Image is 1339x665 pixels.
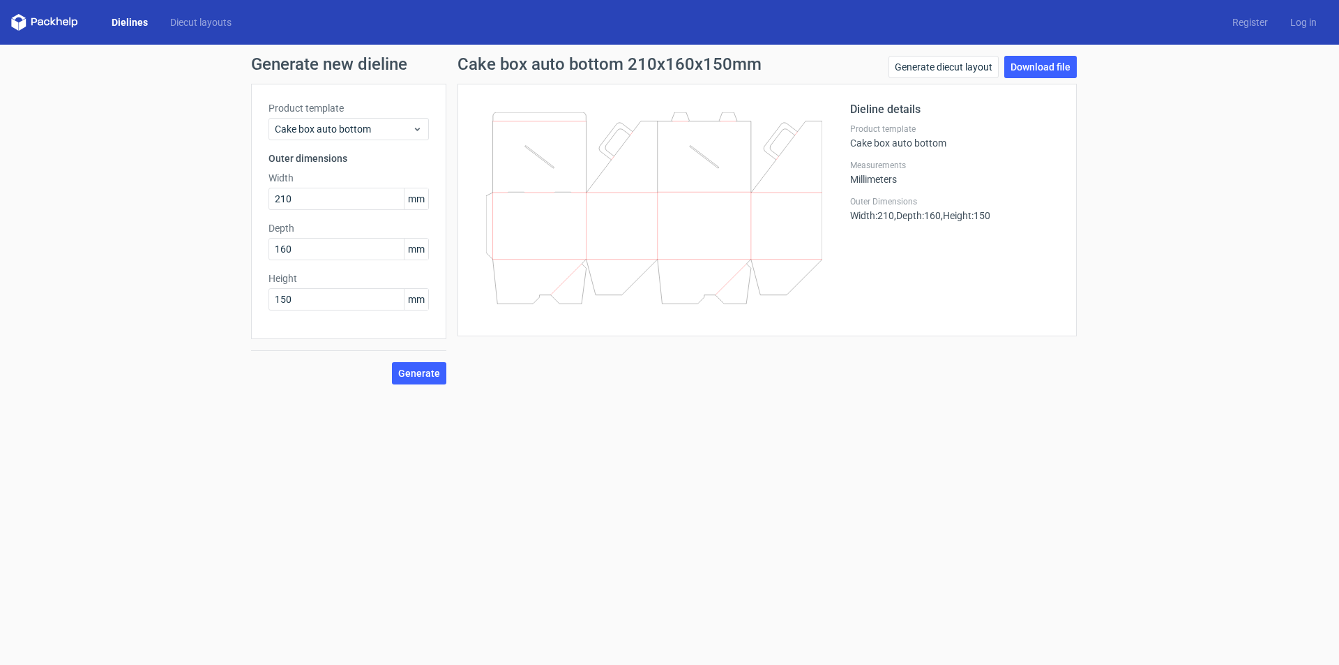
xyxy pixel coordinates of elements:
[159,15,243,29] a: Diecut layouts
[1004,56,1077,78] a: Download file
[392,362,446,384] button: Generate
[850,124,1059,149] div: Cake box auto bottom
[275,122,412,136] span: Cake box auto bottom
[894,210,941,221] span: , Depth : 160
[457,56,762,73] h1: Cake box auto bottom 210x160x150mm
[100,15,159,29] a: Dielines
[268,221,429,235] label: Depth
[850,196,1059,207] label: Outer Dimensions
[268,171,429,185] label: Width
[941,210,990,221] span: , Height : 150
[1279,15,1328,29] a: Log in
[404,239,428,260] span: mm
[268,151,429,165] h3: Outer dimensions
[404,289,428,310] span: mm
[850,101,1059,118] h2: Dieline details
[850,160,1059,185] div: Millimeters
[268,271,429,285] label: Height
[268,101,429,115] label: Product template
[850,124,1059,135] label: Product template
[1221,15,1279,29] a: Register
[404,188,428,209] span: mm
[251,56,1088,73] h1: Generate new dieline
[398,368,440,378] span: Generate
[850,160,1059,171] label: Measurements
[888,56,999,78] a: Generate diecut layout
[850,210,894,221] span: Width : 210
